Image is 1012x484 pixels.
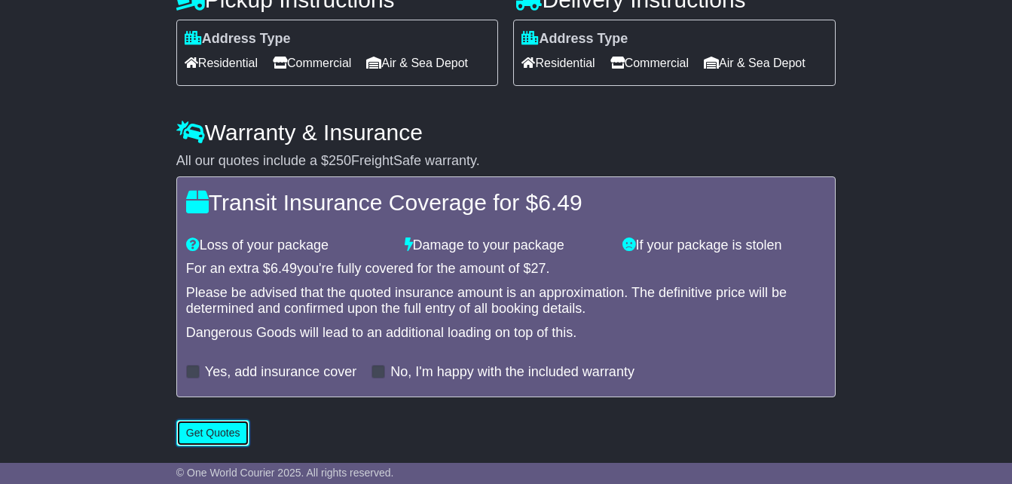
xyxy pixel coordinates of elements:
[521,51,595,75] span: Residential
[176,120,836,145] h4: Warranty & Insurance
[186,325,826,342] div: Dangerous Goods will lead to an additional loading on top of this.
[610,51,689,75] span: Commercial
[273,51,351,75] span: Commercial
[704,51,806,75] span: Air & Sea Depot
[390,364,634,381] label: No, I'm happy with the included warranty
[176,467,394,479] span: © One World Courier 2025. All rights reserved.
[186,285,826,317] div: Please be advised that the quoted insurance amount is an approximation. The definitive price will...
[186,261,826,277] div: For an extra $ you're fully covered for the amount of $ .
[366,51,468,75] span: Air & Sea Depot
[531,261,546,276] span: 27
[397,237,616,254] div: Damage to your package
[176,420,250,446] button: Get Quotes
[176,153,836,170] div: All our quotes include a $ FreightSafe warranty.
[615,237,833,254] div: If your package is stolen
[185,51,258,75] span: Residential
[271,261,297,276] span: 6.49
[185,31,291,47] label: Address Type
[179,237,397,254] div: Loss of your package
[538,190,582,215] span: 6.49
[521,31,628,47] label: Address Type
[186,190,826,215] h4: Transit Insurance Coverage for $
[205,364,356,381] label: Yes, add insurance cover
[329,153,351,168] span: 250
